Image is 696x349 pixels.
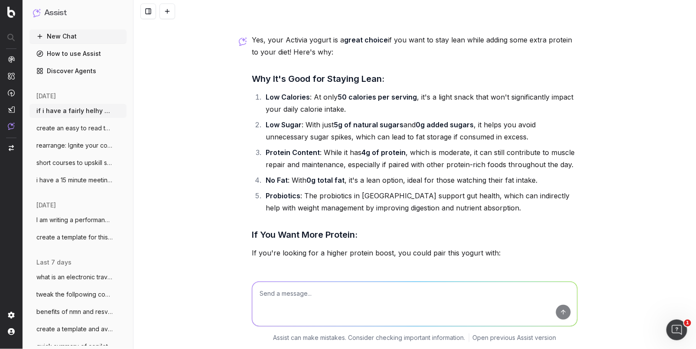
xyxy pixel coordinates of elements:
[36,258,72,267] span: last 7 days
[29,104,127,118] button: if i have a fairly helhy diet is one act
[29,213,127,227] button: I am writing a performance review and po
[266,120,302,129] strong: Low Sugar
[361,148,406,157] strong: 4g of protein
[29,29,127,43] button: New Chat
[33,9,41,17] img: Assist
[263,146,578,171] li: : While it has , which is moderate, it can still contribute to muscle repair and maintenance, esp...
[29,121,127,135] button: create an easy to read table that outlin
[8,72,15,80] img: Intelligence
[239,37,247,46] img: Botify assist logo
[29,47,127,61] a: How to use Assist
[263,91,578,115] li: : At only , it's a light snack that won't significantly impact your daily calorie intake.
[8,312,15,319] img: Setting
[36,176,113,184] span: i have a 15 minute meeting with a petula
[36,290,113,299] span: tweak the follpowing content to reflect
[36,307,113,316] span: benefits of nmn and resveratrol for 53 y
[8,56,15,63] img: Analytics
[252,228,578,242] h3: If You Want More Protein:
[9,145,14,151] img: Switch project
[266,269,314,278] strong: Nuts or Seeds
[29,322,127,336] button: create a template and average character
[36,216,113,224] span: I am writing a performance review and po
[36,325,113,333] span: create a template and average character
[667,320,687,340] iframe: Intercom live chat
[263,119,578,143] li: : With just and , it helps you avoid unnecessary sugar spikes, which can lead to fat storage if c...
[263,190,578,214] li: : The probiotics in [GEOGRAPHIC_DATA] support gut health, which can indirectly help with weight m...
[344,36,388,44] strong: great choice
[29,139,127,152] button: rearrange: Ignite your cooking potential
[8,89,15,97] img: Activation
[29,270,127,284] button: what is an electronic travel authority E
[44,7,67,19] h1: Assist
[273,333,465,342] p: Assist can make mistakes. Consider checking important information.
[29,305,127,319] button: benefits of nmn and resveratrol for 53 y
[8,123,15,130] img: Assist
[36,124,113,132] span: create an easy to read table that outlin
[416,120,474,129] strong: 0g added sugars
[36,158,113,167] span: short courses to upskill seo contnrt wri
[36,273,113,281] span: what is an electronic travel authority E
[36,201,56,210] span: [DATE]
[473,333,556,342] a: Open previous Assist version
[306,176,345,184] strong: 0g total fat
[8,328,15,335] img: My account
[36,92,56,100] span: [DATE]
[684,320,691,326] span: 1
[252,34,578,58] p: Yes, your Activia yogurt is a if you want to stay lean while adding some extra protein to your di...
[36,233,113,242] span: create a template for this header for ou
[338,93,417,101] strong: 50 calories per serving
[36,107,113,115] span: if i have a fairly helhy diet is one act
[266,148,320,157] strong: Protein Content
[29,230,127,244] button: create a template for this header for ou
[266,176,288,184] strong: No Fat
[7,6,15,18] img: Botify logo
[263,174,578,186] li: : With , it's a lean option, ideal for those watching their fat intake.
[29,156,127,170] button: short courses to upskill seo contnrt wri
[266,191,300,200] strong: Probiotics
[29,64,127,78] a: Discover Agents
[29,288,127,301] button: tweak the follpowing content to reflect
[252,247,578,259] p: If you're looking for a higher protein boost, you could pair this yogurt with:
[36,141,113,150] span: rearrange: Ignite your cooking potential
[29,173,127,187] button: i have a 15 minute meeting with a petula
[266,93,310,101] strong: Low Calories
[8,106,15,113] img: Studio
[334,120,403,129] strong: 5g of natural sugars
[263,268,578,280] li: : Add a tablespoon of chia seeds or almonds for extra protein and healthy fats.
[252,72,578,86] h3: Why It's Good for Staying Lean:
[33,7,123,19] button: Assist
